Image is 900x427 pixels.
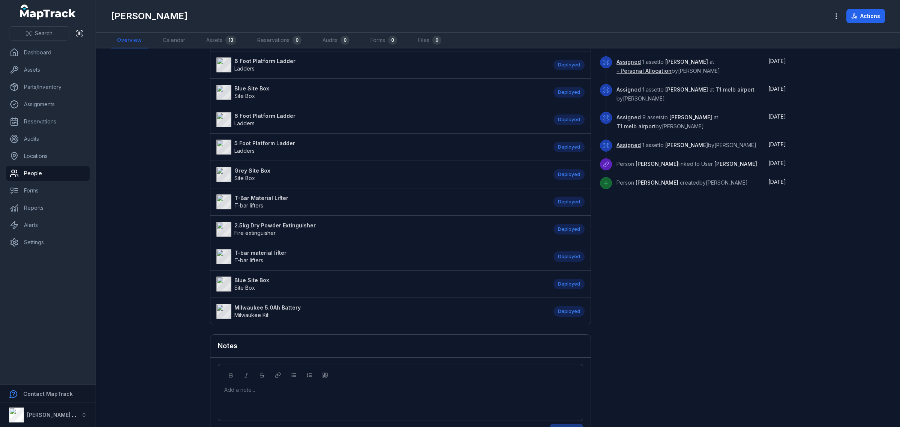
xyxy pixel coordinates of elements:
[6,200,90,215] a: Reports
[234,57,295,65] strong: 6 Foot Platform Ladder
[616,67,672,75] a: - Personal Allocation
[6,62,90,77] a: Assets
[768,86,786,92] time: 5/16/2025, 3:38:15 PM
[553,87,585,98] div: Deployed
[20,5,76,20] a: MapTrack
[111,10,187,22] h1: [PERSON_NAME]
[665,142,708,148] span: [PERSON_NAME]
[225,36,236,45] div: 13
[768,86,786,92] span: [DATE]
[616,123,655,130] a: T1 melb airport
[234,249,286,257] strong: T-bar material lifter
[216,140,546,155] a: 5 Foot Platform LadderLadders
[216,112,546,127] a: 6 Foot Platform LadderLadders
[234,120,255,126] span: Ladders
[768,179,786,185] time: 3/4/2025, 10:13:40 AM
[616,58,641,66] a: Assigned
[234,277,269,284] strong: Blue Site Box
[234,202,263,209] span: T-bar lifters
[616,142,756,148] span: 1 asset to by [PERSON_NAME]
[714,161,757,167] span: [PERSON_NAME]
[553,279,585,289] div: Deployed
[216,57,546,72] a: 6 Foot Platform LadderLadders
[234,93,255,99] span: Site Box
[6,114,90,129] a: Reservations
[234,140,295,147] strong: 5 Foot Platform Ladder
[768,160,786,166] span: [DATE]
[200,33,242,48] a: Assets13
[111,33,148,48] a: Overview
[27,412,79,418] strong: [PERSON_NAME] Air
[553,114,585,125] div: Deployed
[616,141,641,149] a: Assigned
[216,85,546,100] a: Blue Site BoxSite Box
[6,45,90,60] a: Dashboard
[715,86,754,93] a: T1 melb airport
[340,36,349,45] div: 0
[553,60,585,70] div: Deployed
[9,26,69,41] button: Search
[157,33,191,48] a: Calendar
[432,36,441,45] div: 0
[234,304,301,311] strong: Milwaukee 5.0Ah Battery
[234,167,270,174] strong: Grey Site Box
[251,33,307,48] a: Reservations0
[616,59,720,74] span: 1 asset to at by [PERSON_NAME]
[216,304,546,319] a: Milwaukee 5.0Ah BatteryMilwaukee Kit
[616,114,641,121] a: Assigned
[234,230,276,236] span: Fire extinguisher
[6,80,90,95] a: Parts/Inventory
[316,33,355,48] a: Audits0
[6,131,90,146] a: Audits
[234,147,255,154] span: Ladders
[616,114,718,129] span: 9 assets to at by [PERSON_NAME]
[669,114,712,120] span: [PERSON_NAME]
[218,341,237,351] h3: Notes
[6,218,90,233] a: Alerts
[234,284,255,291] span: Site Box
[216,167,546,182] a: Grey Site BoxSite Box
[234,112,295,120] strong: 6 Foot Platform Ladder
[768,58,786,64] span: [DATE]
[234,85,269,92] strong: Blue Site Box
[6,166,90,181] a: People
[553,224,585,235] div: Deployed
[665,86,708,93] span: [PERSON_NAME]
[768,58,786,64] time: 6/17/2025, 8:06:11 AM
[768,113,786,120] time: 5/16/2025, 3:26:55 PM
[234,257,263,263] span: T-bar lifters
[364,33,403,48] a: Forms0
[234,222,316,229] strong: 2.5kg Dry Powder Extinguisher
[636,179,678,186] span: [PERSON_NAME]
[768,141,786,147] span: [DATE]
[636,161,678,167] span: [PERSON_NAME]
[768,113,786,120] span: [DATE]
[292,36,301,45] div: 0
[616,86,754,102] span: 1 asset to at by [PERSON_NAME]
[768,179,786,185] span: [DATE]
[6,149,90,164] a: Locations
[216,194,546,209] a: T-Bar Material LifterT-bar lifters
[553,306,585,317] div: Deployed
[234,312,268,318] span: Milwaukee Kit
[768,141,786,147] time: 5/16/2025, 3:21:15 PM
[412,33,447,48] a: Files0
[616,86,641,93] a: Assigned
[35,30,52,37] span: Search
[216,277,546,292] a: Blue Site BoxSite Box
[616,179,748,186] span: Person created by [PERSON_NAME]
[553,169,585,180] div: Deployed
[553,251,585,262] div: Deployed
[846,9,885,23] button: Actions
[768,160,786,166] time: 5/16/2025, 3:15:24 PM
[216,222,546,237] a: 2.5kg Dry Powder ExtinguisherFire extinguisher
[553,142,585,152] div: Deployed
[6,235,90,250] a: Settings
[23,391,73,397] strong: Contact MapTrack
[388,36,397,45] div: 0
[665,59,708,65] span: [PERSON_NAME]
[234,194,288,202] strong: T-Bar Material Lifter
[234,65,255,72] span: Ladders
[616,161,757,167] span: Person linked to User
[216,249,546,264] a: T-bar material lifterT-bar lifters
